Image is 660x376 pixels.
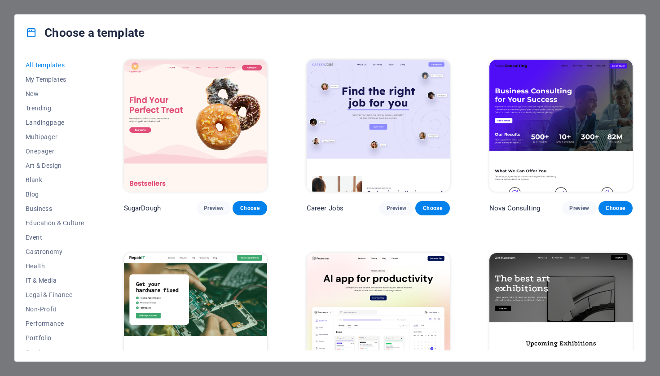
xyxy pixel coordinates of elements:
button: Onepager [26,144,84,158]
span: Choose [240,205,260,212]
span: Choose [422,205,442,212]
button: Blank [26,173,84,187]
span: Gastronomy [26,248,84,255]
h4: Choose a template [26,26,145,40]
button: Preview [379,201,414,215]
span: Blank [26,176,84,184]
button: Landingpage [26,115,84,130]
span: Blog [26,191,84,198]
span: Preview [569,205,589,212]
p: SugarDough [124,204,161,213]
button: Business [26,201,84,216]
span: Non-Profit [26,306,84,313]
button: Services [26,345,84,359]
button: Multipager [26,130,84,144]
span: Multipager [26,133,84,140]
button: All Templates [26,58,84,72]
img: Nova Consulting [489,60,633,192]
span: Preview [387,205,406,212]
span: Trending [26,105,84,112]
button: Choose [233,201,267,215]
span: Choose [606,205,625,212]
span: All Templates [26,61,84,69]
button: Trending [26,101,84,115]
span: IT & Media [26,277,84,284]
button: IT & Media [26,273,84,288]
p: Nova Consulting [489,204,540,213]
span: New [26,90,84,97]
button: Blog [26,187,84,201]
button: Gastronomy [26,245,84,259]
button: Art & Design [26,158,84,173]
button: Preview [562,201,596,215]
button: Performance [26,316,84,331]
span: Performance [26,320,84,327]
button: Event [26,230,84,245]
span: Health [26,262,84,270]
button: Preview [197,201,231,215]
span: Art & Design [26,162,84,169]
span: Preview [204,205,224,212]
span: Portfolio [26,334,84,341]
span: Education & Culture [26,219,84,227]
span: Landingpage [26,119,84,126]
button: Choose [598,201,633,215]
button: My Templates [26,72,84,87]
span: Business [26,205,84,212]
span: My Templates [26,76,84,83]
span: Event [26,234,84,241]
button: Portfolio [26,331,84,345]
p: Career Jobs [307,204,344,213]
button: Non-Profit [26,302,84,316]
img: Career Jobs [307,60,450,192]
span: Legal & Finance [26,291,84,298]
button: Education & Culture [26,216,84,230]
span: Onepager [26,148,84,155]
button: Health [26,259,84,273]
button: New [26,87,84,101]
button: Choose [415,201,449,215]
button: Legal & Finance [26,288,84,302]
span: Services [26,349,84,356]
img: SugarDough [124,60,267,192]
